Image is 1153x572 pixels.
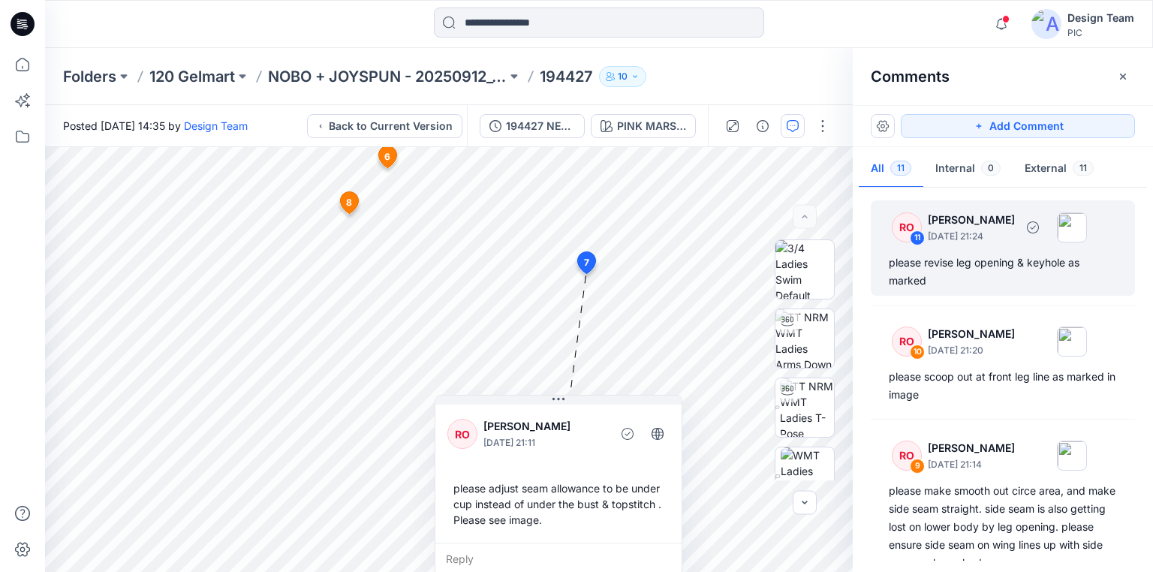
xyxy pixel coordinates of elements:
[63,118,248,134] span: Posted [DATE] 14:35 by
[184,119,248,132] a: Design Team
[1031,9,1061,39] img: avatar
[892,327,922,357] div: RO
[928,229,1015,244] p: [DATE] 21:24
[780,378,834,437] img: TT NRM WMT Ladies T-Pose
[928,439,1015,457] p: [PERSON_NAME]
[889,368,1117,404] div: please scoop out at front leg line as marked in image
[889,482,1117,572] div: please make smooth out circe area, and make side seam straight. side seam is also getting lost on...
[871,68,950,86] h2: Comments
[346,196,352,209] span: 8
[599,66,646,87] button: 10
[1067,27,1134,38] div: PIC
[506,118,575,134] div: 194427 NEW PATTERN
[928,325,1015,343] p: [PERSON_NAME]
[268,66,507,87] a: NOBO + JOYSPUN - 20250912_120_GC
[928,343,1015,358] p: [DATE] 21:20
[483,417,606,435] p: [PERSON_NAME]
[781,447,835,506] img: WMT Ladies Swim Front
[775,309,834,368] img: TT NRM WMT Ladies Arms Down
[892,441,922,471] div: RO
[889,254,1117,290] div: please revise leg opening & keyhole as marked
[928,457,1015,472] p: [DATE] 21:14
[447,474,670,534] div: please adjust seam allowance to be under cup instead of under the bust & topstitch . Please see i...
[923,150,1013,188] button: Internal
[617,118,686,134] div: PINK MARSHMALLOW
[928,211,1015,229] p: [PERSON_NAME]
[910,230,925,245] div: 11
[751,114,775,138] button: Details
[981,161,1001,176] span: 0
[63,66,116,87] a: Folders
[890,161,911,176] span: 11
[892,212,922,242] div: RO
[859,150,923,188] button: All
[384,150,390,164] span: 6
[307,114,462,138] button: Back to Current Version
[540,66,593,87] p: 194427
[910,345,925,360] div: 10
[910,459,925,474] div: 9
[1013,150,1106,188] button: External
[1073,161,1094,176] span: 11
[1067,9,1134,27] div: Design Team
[775,240,834,299] img: 3/4 Ladies Swim Default
[584,256,589,269] span: 7
[480,114,585,138] button: 194427 NEW PATTERN
[618,68,628,85] p: 10
[149,66,235,87] a: 120 Gelmart
[901,114,1135,138] button: Add Comment
[591,114,696,138] button: PINK MARSHMALLOW
[447,419,477,449] div: RO
[483,435,606,450] p: [DATE] 21:11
